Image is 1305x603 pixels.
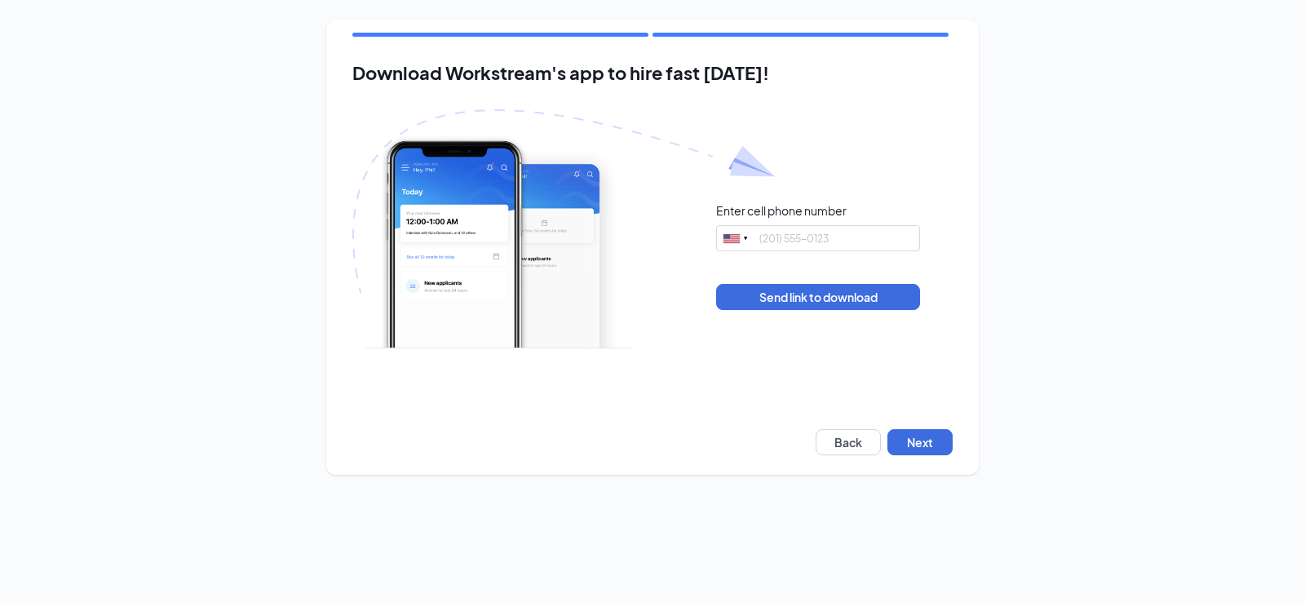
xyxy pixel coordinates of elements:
div: United States: +1 [717,226,754,251]
div: Enter cell phone number [716,202,847,219]
h2: Download Workstream's app to hire fast [DATE]! [352,63,953,83]
input: (201) 555-0123 [716,225,920,251]
button: Send link to download [716,284,920,310]
button: Next [887,429,953,455]
button: Back [816,429,881,455]
img: Download Workstream's app with paper plane [352,109,775,348]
